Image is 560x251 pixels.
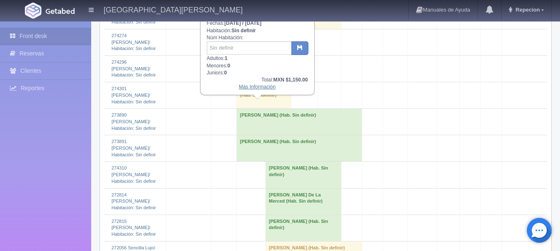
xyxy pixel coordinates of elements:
[112,139,156,157] a: 273891 [PERSON_NAME]/Habitación: Sin definir
[112,165,156,183] a: 274310 [PERSON_NAME]/Habitación: Sin definir
[112,219,156,237] a: 272815 [PERSON_NAME]/Habitación: Sin definir
[46,8,75,14] img: Getabed
[112,86,156,104] a: 274301 [PERSON_NAME]/Habitación: Sin definir
[224,70,227,76] b: 0
[207,76,308,84] div: Total:
[273,77,308,83] b: MXN $1,150.00
[265,215,341,241] td: [PERSON_NAME] (Hab. Sin definir)
[265,162,341,188] td: [PERSON_NAME] (Hab. Sin definir)
[104,4,242,14] h4: [GEOGRAPHIC_DATA][PERSON_NAME]
[237,82,291,109] td: [PERSON_NAME] (Hab. Sin definir)
[224,20,262,26] b: [DATE] / [DATE]
[514,7,540,13] span: Repecion
[112,33,156,51] a: 274274 [PERSON_NAME]/Habitación: Sin definir
[112,112,156,130] a: 273890 [PERSON_NAME]/Habitación: Sin definir
[225,55,228,61] b: 1
[207,41,292,55] input: Sin definir
[237,135,362,162] td: [PERSON_NAME] (Hab. Sin definir)
[201,9,314,94] div: Fechas: Habitación: Núm Habitación: Adultos: Menores: Juniors:
[112,60,156,77] a: 274296 [PERSON_NAME]/Habitación: Sin definir
[228,63,230,69] b: 0
[265,188,341,215] td: [PERSON_NAME] De La Merced (Hab. Sin definir)
[237,109,362,135] td: [PERSON_NAME] (Hab. Sin definir)
[232,28,256,33] b: Sin definir
[112,192,156,210] a: 272814 [PERSON_NAME]/Habitación: Sin definir
[239,84,276,90] a: Más Información
[25,2,41,19] img: Getabed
